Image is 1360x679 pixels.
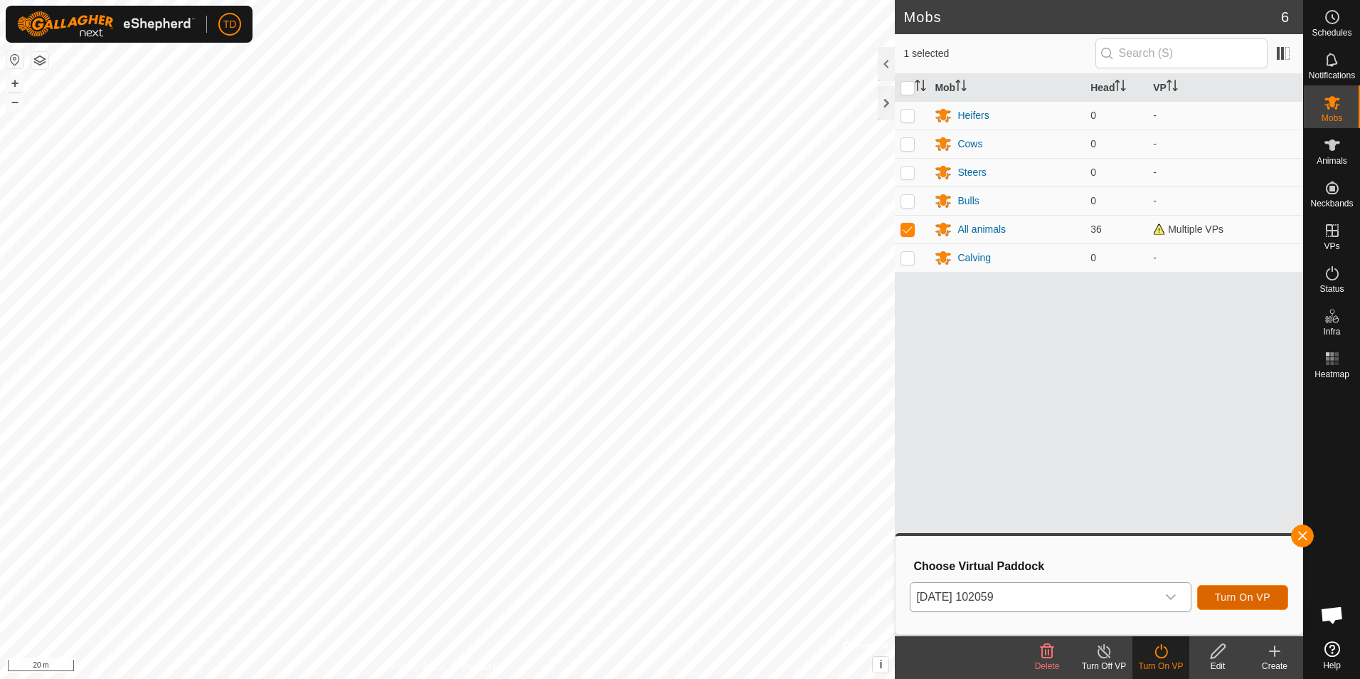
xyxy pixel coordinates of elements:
[1319,285,1344,293] span: Status
[957,165,986,180] div: Steers
[1153,223,1223,235] span: Multiple VPs
[1311,594,1354,636] div: Open chat
[1090,252,1096,263] span: 0
[910,583,1156,611] span: 2025-09-16 102059
[1090,195,1096,206] span: 0
[391,660,445,673] a: Privacy Policy
[915,82,926,93] p-sorticon: Activate to sort
[1147,158,1303,186] td: -
[1147,243,1303,272] td: -
[957,194,979,209] div: Bulls
[462,660,504,673] a: Contact Us
[1147,130,1303,158] td: -
[873,657,888,673] button: i
[1309,71,1355,80] span: Notifications
[1147,74,1303,102] th: VP
[1189,660,1246,673] div: Edit
[1246,660,1303,673] div: Create
[1090,223,1102,235] span: 36
[1147,186,1303,215] td: -
[913,559,1288,573] h3: Choose Virtual Paddock
[6,93,23,110] button: –
[1035,661,1060,671] span: Delete
[6,75,23,92] button: +
[879,658,882,670] span: i
[1323,661,1341,670] span: Help
[1323,327,1340,336] span: Infra
[1167,82,1178,93] p-sorticon: Activate to sort
[1090,110,1096,121] span: 0
[1157,583,1185,611] div: dropdown trigger
[1322,114,1342,122] span: Mobs
[1310,199,1353,208] span: Neckbands
[903,9,1280,26] h2: Mobs
[1312,28,1351,37] span: Schedules
[957,222,1006,237] div: All animals
[957,108,989,123] div: Heifers
[957,137,982,152] div: Cows
[1324,242,1339,251] span: VPs
[955,82,967,93] p-sorticon: Activate to sort
[223,17,237,32] span: TD
[929,74,1085,102] th: Mob
[17,11,195,37] img: Gallagher Logo
[1317,157,1347,165] span: Animals
[1115,82,1126,93] p-sorticon: Activate to sort
[1095,38,1268,68] input: Search (S)
[903,46,1095,61] span: 1 selected
[1090,138,1096,149] span: 0
[1281,6,1289,28] span: 6
[1314,370,1349,379] span: Heatmap
[1132,660,1189,673] div: Turn On VP
[1147,101,1303,130] td: -
[1197,585,1288,610] button: Turn On VP
[1085,74,1147,102] th: Head
[1090,167,1096,178] span: 0
[957,251,991,265] div: Calving
[1304,636,1360,675] a: Help
[1075,660,1132,673] div: Turn Off VP
[1215,591,1270,603] span: Turn On VP
[31,52,48,69] button: Map Layers
[6,51,23,68] button: Reset Map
